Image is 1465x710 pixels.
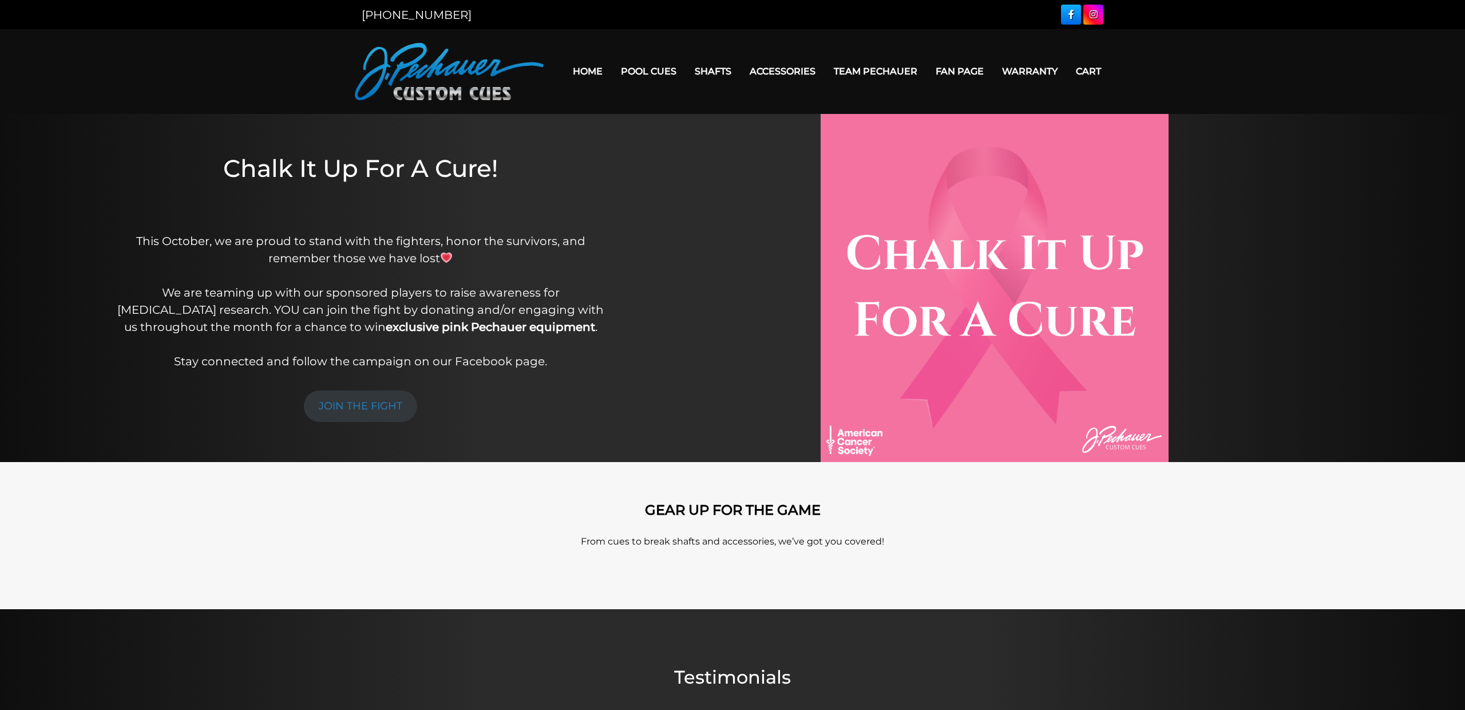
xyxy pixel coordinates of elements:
p: This October, we are proud to stand with the fighters, honor the survivors, and remember those we... [116,232,605,370]
a: Home [564,57,612,86]
a: Fan Page [926,57,993,86]
a: JOIN THE FIGHT [304,391,417,422]
img: Pechauer Custom Cues [355,43,544,100]
a: Accessories [741,57,825,86]
a: Shafts [686,57,741,86]
p: From cues to break shafts and accessories, we’ve got you covered! [406,535,1059,549]
a: Pool Cues [612,57,686,86]
a: Warranty [993,57,1067,86]
a: Team Pechauer [825,57,926,86]
h1: Chalk It Up For A Cure! [116,154,605,216]
img: 💗 [441,252,452,263]
a: [PHONE_NUMBER] [362,8,472,22]
strong: GEAR UP FOR THE GAME [645,502,821,518]
a: Cart [1067,57,1110,86]
strong: exclusive pink Pechauer equipment [386,320,595,334]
